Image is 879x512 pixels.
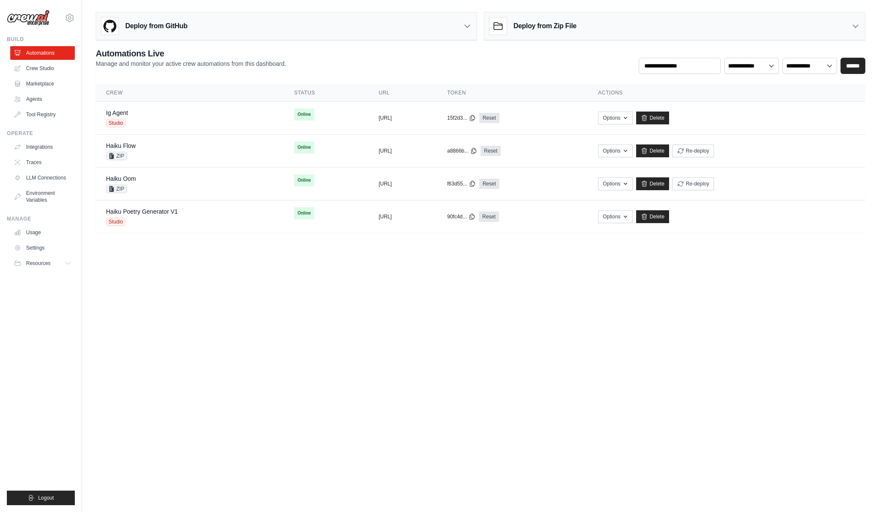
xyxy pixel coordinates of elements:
[10,46,75,60] a: Automations
[636,177,669,190] a: Delete
[513,21,576,31] h3: Deploy from Zip File
[836,471,879,512] iframe: Chat Widget
[447,147,477,154] button: a8866b...
[106,142,136,149] a: Haiku Flow
[106,185,127,193] span: ZIP
[106,152,127,160] span: ZIP
[10,171,75,185] a: LLM Connections
[479,179,499,189] a: Reset
[10,140,75,154] a: Integrations
[636,144,669,157] a: Delete
[437,84,588,102] th: Token
[284,84,369,102] th: Status
[10,92,75,106] a: Agents
[38,494,54,501] span: Logout
[447,115,476,121] button: 15f2d3...
[588,84,865,102] th: Actions
[106,208,178,215] a: Haiku Poetry Generator V1
[479,113,499,123] a: Reset
[96,84,284,102] th: Crew
[96,59,286,68] p: Manage and monitor your active crew automations from this dashboard.
[10,62,75,75] a: Crew Studio
[294,174,314,186] span: Online
[7,491,75,505] button: Logout
[106,175,136,182] a: Haiku Oom
[673,177,714,190] button: Re-deploy
[294,207,314,219] span: Online
[7,130,75,137] div: Operate
[10,77,75,91] a: Marketplace
[598,144,633,157] button: Options
[294,109,314,121] span: Online
[7,36,75,43] div: Build
[106,218,126,226] span: Studio
[636,112,669,124] a: Delete
[598,177,633,190] button: Options
[10,241,75,255] a: Settings
[10,156,75,169] a: Traces
[294,141,314,153] span: Online
[125,21,187,31] h3: Deploy from GitHub
[598,210,633,223] button: Options
[10,256,75,270] button: Resources
[7,10,50,26] img: Logo
[101,18,118,35] img: GitHub Logo
[481,146,501,156] a: Reset
[106,109,128,116] a: Ig Agent
[96,47,286,59] h2: Automations Live
[598,112,633,124] button: Options
[7,215,75,222] div: Manage
[106,119,126,127] span: Studio
[369,84,437,102] th: URL
[10,108,75,121] a: Tool Registry
[636,210,669,223] a: Delete
[447,213,475,220] button: 90fc4d...
[479,212,499,222] a: Reset
[10,186,75,207] a: Environment Variables
[10,226,75,239] a: Usage
[447,180,476,187] button: f63d55...
[673,144,714,157] button: Re-deploy
[26,260,50,267] span: Resources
